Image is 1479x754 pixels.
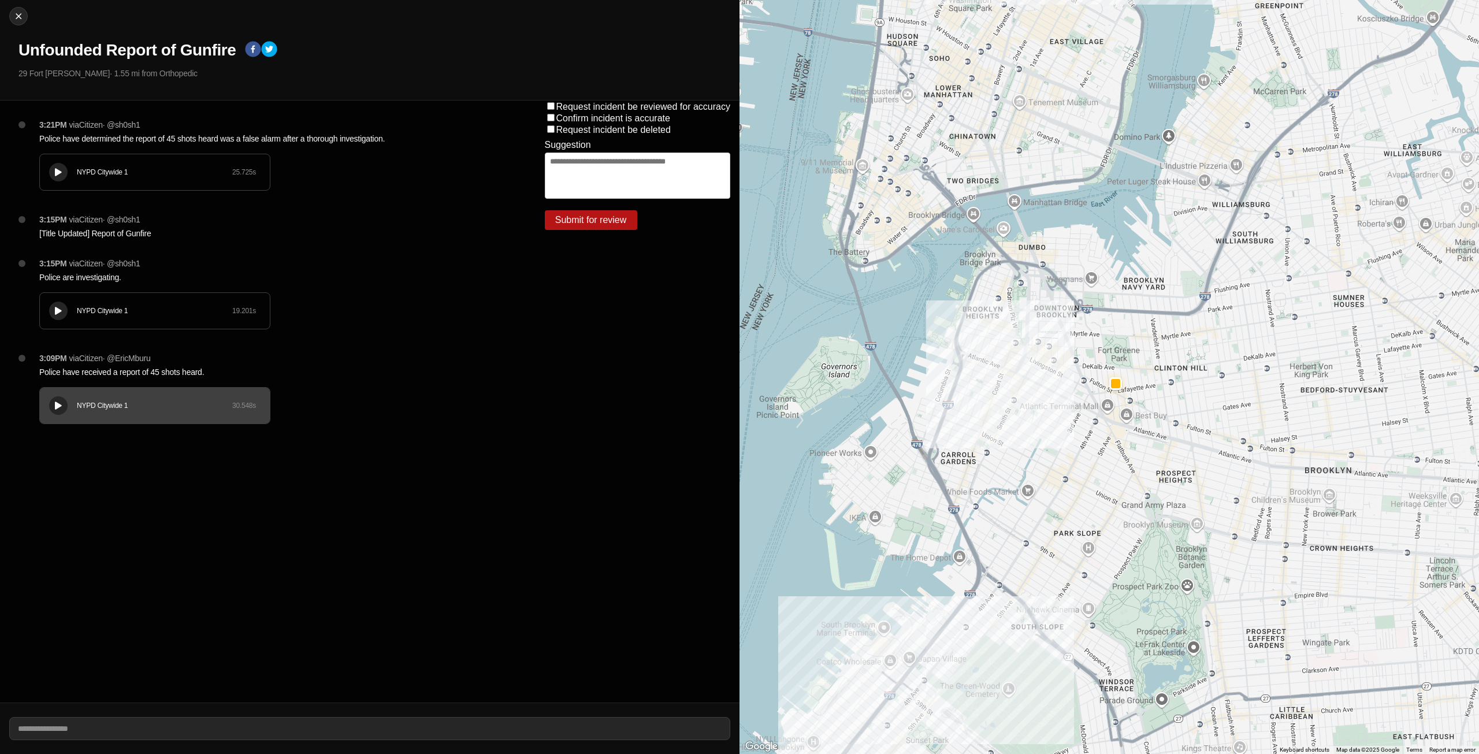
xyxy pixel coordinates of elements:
[1429,746,1476,753] a: Report a map error
[39,133,499,144] p: Police have determined the report of 45 shots heard was a false alarm after a thorough investigat...
[232,401,256,410] div: 30.548 s
[18,68,730,79] p: 29 Fort [PERSON_NAME] · 1.55 mi from Orthopedic
[232,306,256,315] div: 19.201 s
[1336,746,1399,753] span: Map data ©2025 Google
[742,739,781,754] img: Google
[39,366,499,378] p: Police have received a report of 45 shots heard.
[232,168,256,177] div: 25.725 s
[39,228,499,239] p: [Title Updated] Report of Gunfire
[545,210,637,230] button: Submit for review
[556,113,670,123] label: Confirm incident is accurate
[39,214,67,225] p: 3:15PM
[556,125,671,135] label: Request incident be deleted
[245,41,261,60] button: facebook
[69,258,140,269] p: via Citizen · @ sh0sh1
[77,306,232,315] div: NYPD Citywide 1
[39,119,67,131] p: 3:21PM
[69,214,140,225] p: via Citizen · @ sh0sh1
[742,739,781,754] a: Open this area in Google Maps (opens a new window)
[261,41,277,60] button: twitter
[18,40,236,61] h1: Unfounded Report of Gunfire
[69,119,140,131] p: via Citizen · @ sh0sh1
[1280,746,1329,754] button: Keyboard shortcuts
[39,258,67,269] p: 3:15PM
[77,401,232,410] div: NYPD Citywide 1
[9,7,28,25] button: cancel
[556,102,731,112] label: Request incident be reviewed for accuracy
[39,352,67,364] p: 3:09PM
[39,272,499,283] p: Police are investigating.
[545,140,591,150] label: Suggestion
[1406,746,1422,753] a: Terms (opens in new tab)
[69,352,151,364] p: via Citizen · @ EricMburu
[13,10,24,22] img: cancel
[77,168,232,177] div: NYPD Citywide 1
